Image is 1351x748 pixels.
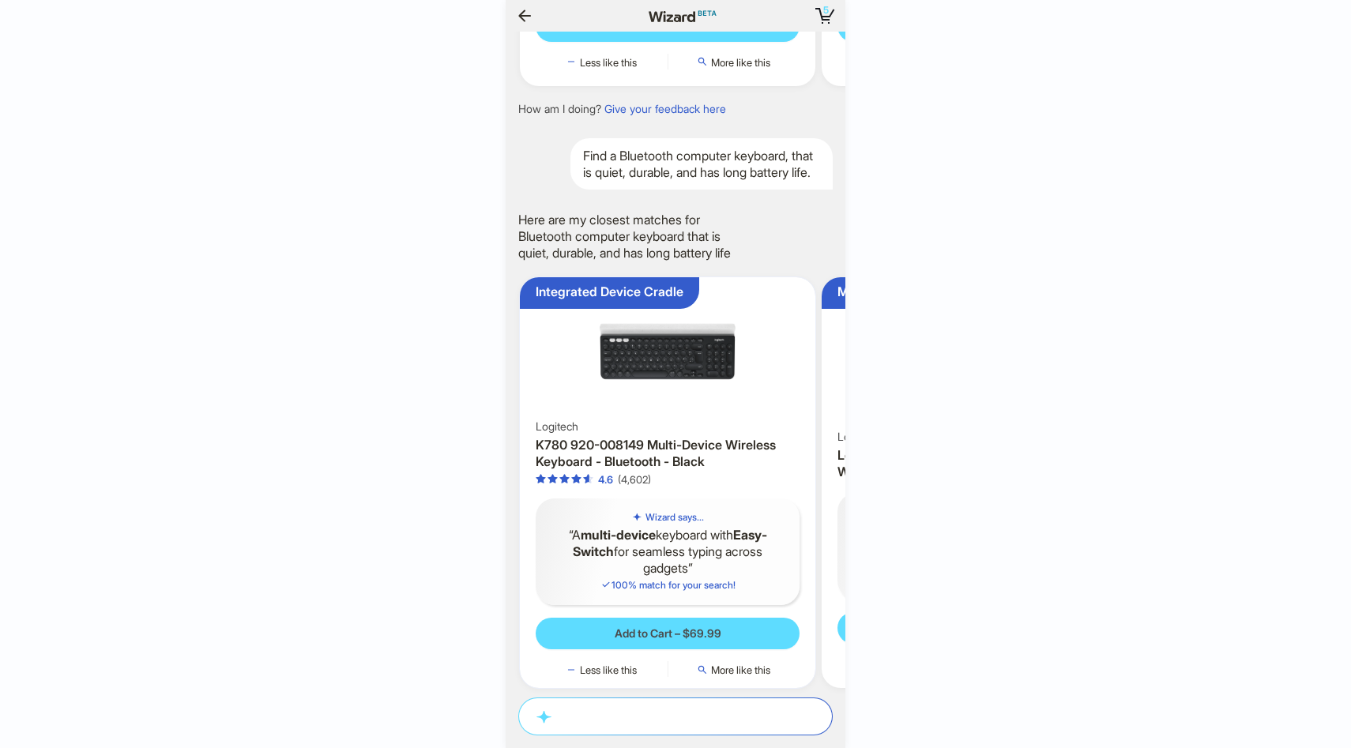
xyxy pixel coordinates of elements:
div: 4.6 [598,473,613,487]
span: Add to Cart – $69.99 [615,626,721,641]
div: How am I doing? [518,102,726,116]
h5: Wizard says... [645,511,704,524]
span: More like this [711,56,770,69]
span: 100 % match for your search! [600,579,736,591]
span: star [536,474,546,484]
div: 4.6 out of 5 stars [536,473,613,487]
span: Less like this [580,663,637,676]
span: Logitech [536,419,578,434]
button: Less like this [536,55,668,70]
button: Add to Cart – $69.99 [536,618,800,649]
img: Logitech MX Mechanical Mini for Mac Wireless Illuminated Keyboard, Low-Profile Switches, Tactile ... [828,284,1111,430]
img: K780 920-008149 Multi-Device Wireless Keyboard - Bluetooth - Black [526,284,809,419]
span: Less like this [580,56,637,69]
span: Logitech [837,430,880,444]
div: (4,602) [618,473,651,487]
div: Here are my closest matches for Bluetooth computer keyboard that is quiet, durable, and has long ... [518,212,755,261]
q: A keyboard with for seamless typing across gadgets [548,527,787,576]
h3: Logitech MX Mechanical Mini for Mac Wireless Illuminated Keyboard, Low-Profile Switches, Tactile ... [837,447,1101,480]
div: Integrated Device CradleK780 920-008149 Multi-Device Wireless Keyboard - Bluetooth - BlackLogitec... [520,277,815,688]
a: Give your feedback here [604,102,726,115]
span: 5 [823,4,829,16]
span: More like this [711,663,770,676]
span: star [548,474,558,484]
div: Integrated Device Cradle [536,277,683,306]
b: Easy-Switch [573,527,767,559]
div: Find a Bluetooth computer keyboard, that is quiet, durable, and has long battery life. [570,138,833,190]
span: star [571,474,581,484]
span: star [559,474,570,484]
div: Mac-Optimized Layout [837,277,973,306]
button: More like this [668,55,800,70]
h3: K780 920-008149 Multi-Device Wireless Keyboard - Bluetooth - Black [536,437,800,470]
button: More like this [668,662,800,678]
button: Less like this [536,662,668,678]
span: star [583,474,593,484]
b: multi-device [581,527,656,543]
